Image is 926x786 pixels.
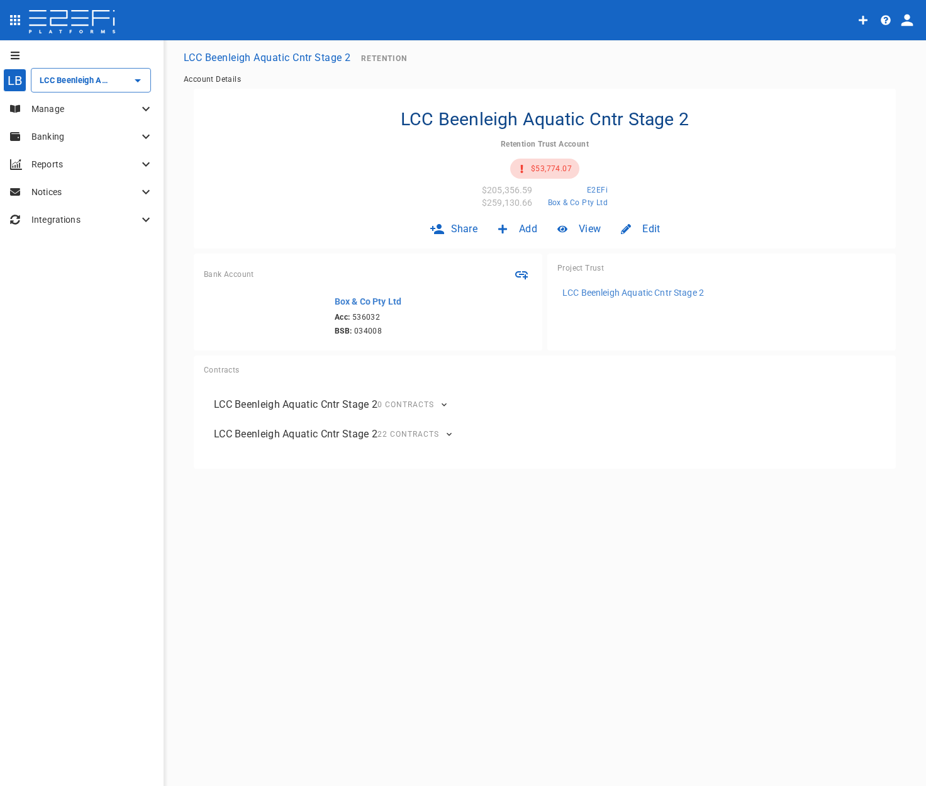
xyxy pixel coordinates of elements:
span: $53,774.07 [531,164,572,173]
span: Box & Co Pty Ltd [548,198,608,207]
nav: breadcrumb [184,75,906,84]
span: Share [451,222,478,236]
b: BSB: [335,327,352,335]
p: Integrations [31,213,138,226]
p: LCC Beenleigh Aquatic Cntr Stage 2 [214,427,377,441]
p: LCC Beenleigh Aquatic Cntr Stage 2 [214,397,377,412]
input: LCC Beenleigh Aquatic Cntr Stage 2 [36,74,110,87]
button: Open [129,72,147,89]
span: Project Trust [557,264,604,272]
div: LCC Beenleigh Aquatic Cntr Stage 20 Contracts [204,390,886,419]
a: LCC Beenleigh Aquatic Cntr Stage 2 [557,283,886,303]
b: Acc: [335,313,350,322]
div: View [547,214,611,244]
span: 22 Contracts [377,430,439,439]
span: Edit [642,222,660,236]
div: LCC Beenleigh Aquatic Cntr Stage 222 Contracts [204,419,886,449]
p: $205,356.59 [482,184,533,196]
p: Box & Co Pty Ltd [335,295,401,308]
p: LCC Beenleigh Aquatic Cntr Stage 2 [562,286,704,299]
span: Retention [361,54,407,63]
p: Reports [31,158,138,171]
p: Notices [31,186,138,198]
h4: LCC Beenleigh Aquatic Cntr Stage 2 [401,109,689,130]
p: $259,130.66 [482,196,533,209]
span: 536032 [335,313,401,322]
span: 0 Contracts [377,400,434,409]
span: View [579,222,601,236]
span: E2EFi [587,186,608,194]
button: LCC Beenleigh Aquatic Cntr Stage 2 [179,45,356,70]
p: Banking [31,130,138,143]
span: Contracts [204,366,240,374]
span: Bank Account [204,270,254,279]
span: Retention Trust Account [501,140,589,149]
div: Share [420,214,488,244]
div: Edit [611,214,670,244]
span: Add [519,222,537,236]
a: Account Details [184,75,241,84]
span: 034008 [335,327,401,335]
div: Add [488,214,547,244]
p: Manage [31,103,138,115]
div: LB [3,69,26,92]
span: Connect Bank Feed [511,264,532,285]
